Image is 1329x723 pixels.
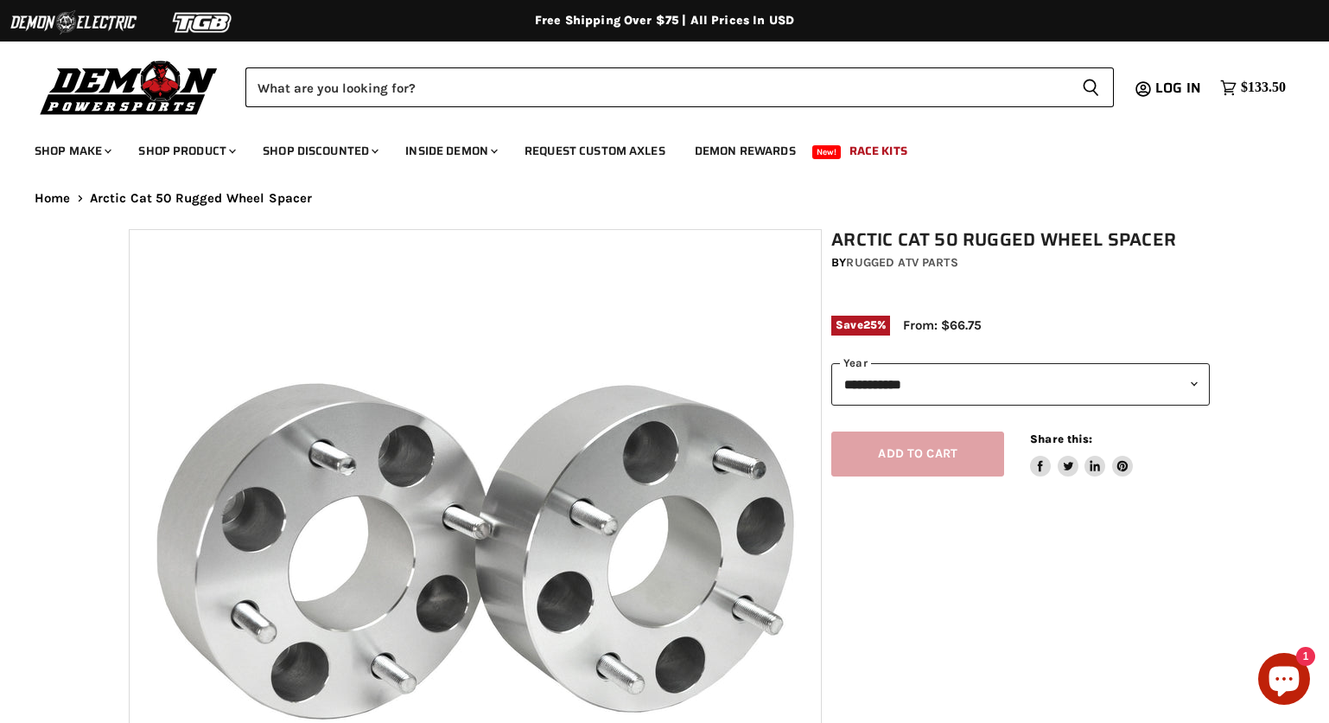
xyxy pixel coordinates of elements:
img: Demon Powersports [35,56,224,118]
a: Race Kits [836,133,920,169]
input: Search [245,67,1068,107]
span: From: $66.75 [903,317,982,333]
a: Request Custom Axles [512,133,678,169]
span: $133.50 [1241,80,1286,96]
div: by [831,253,1209,272]
span: New! [812,145,842,159]
form: Product [245,67,1114,107]
a: Shop Product [125,133,246,169]
a: Inside Demon [392,133,508,169]
a: Rugged ATV Parts [846,255,957,270]
select: year [831,363,1209,406]
inbox-online-store-chat: Shopify online store chat [1253,653,1315,709]
span: Log in [1155,77,1201,99]
aside: Share this: [1030,432,1133,477]
span: Save % [831,316,890,335]
a: Demon Rewards [682,133,809,169]
span: 25 [863,318,877,331]
img: TGB Logo 2 [138,6,268,39]
img: Demon Electric Logo 2 [9,6,138,39]
a: $133.50 [1211,75,1294,100]
h1: Arctic Cat 50 Rugged Wheel Spacer [831,229,1209,251]
span: Share this: [1030,432,1092,445]
a: Log in [1148,80,1211,96]
span: Arctic Cat 50 Rugged Wheel Spacer [90,191,313,206]
a: Shop Discounted [250,133,389,169]
a: Home [35,191,71,206]
button: Search [1068,67,1114,107]
a: Shop Make [22,133,122,169]
ul: Main menu [22,126,1281,169]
